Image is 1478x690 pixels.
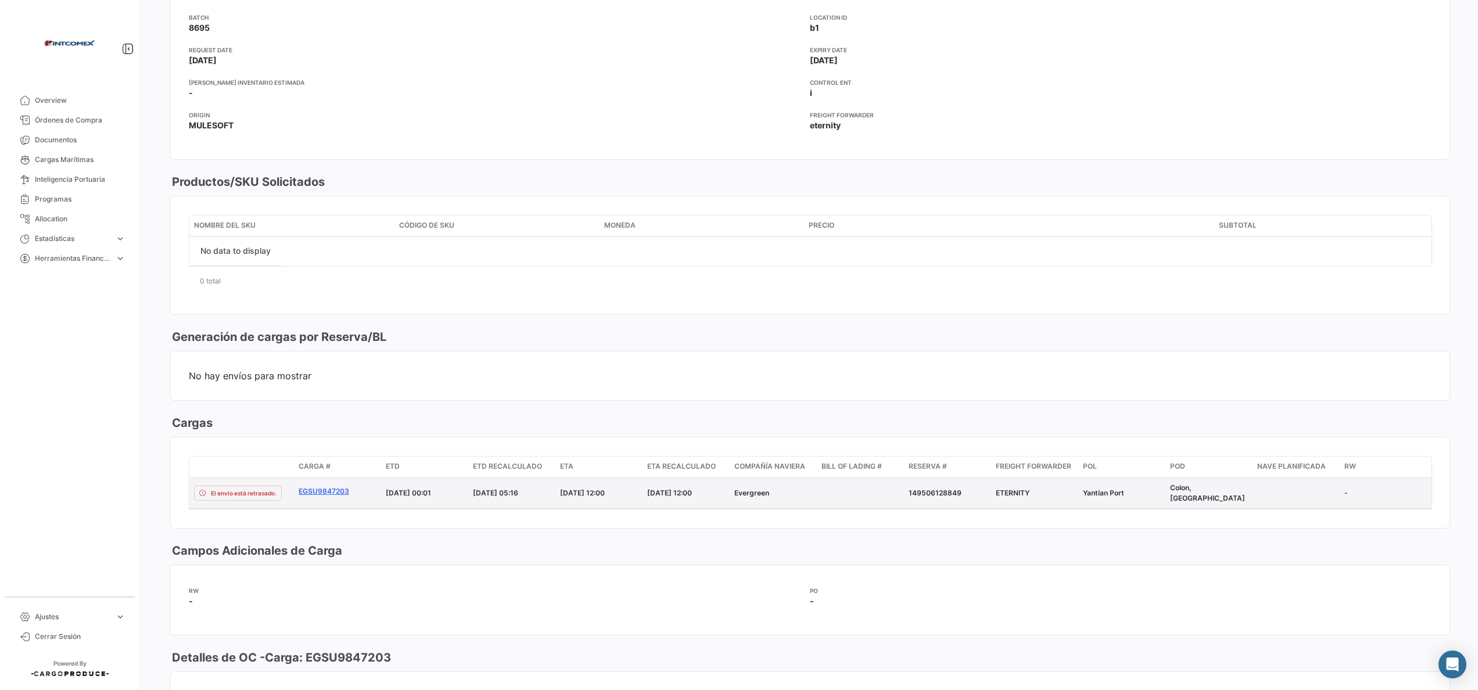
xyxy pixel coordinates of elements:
[604,220,636,231] span: Moneda
[299,486,376,497] a: EGSU9847203
[386,461,400,472] span: ETD
[1083,461,1097,472] span: POL
[810,110,1431,120] app-card-info-title: Freight Forwarder
[35,154,125,165] span: Cargas Marítimas
[189,237,282,266] div: No data to display
[194,220,256,231] span: Nombre del SKU
[35,233,110,244] span: Estadísticas
[996,488,1074,498] div: ETERNITY
[189,110,810,120] app-card-info-title: ORIGIN
[821,461,882,472] span: Bill of Lading #
[189,586,810,595] app-card-info-title: RW
[189,370,1431,382] span: No hay envíos para mostrar
[647,461,716,472] span: ETA Recalculado
[1344,488,1348,497] span: -
[170,174,325,190] h3: Productos/SKU Solicitados
[211,488,277,498] span: El envío está retrasado.
[189,55,217,65] span: [DATE]
[909,488,986,498] div: 149506128849
[170,415,213,431] h3: Cargas
[189,78,810,87] app-card-info-title: [PERSON_NAME] Inventario Estimada
[35,115,125,125] span: Órdenes de Compra
[560,461,573,472] span: ETA
[734,461,805,472] span: Compañía naviera
[9,209,130,229] a: Allocation
[35,253,110,264] span: Herramientas Financieras
[991,457,1078,477] datatable-header-cell: Freight Forwarder
[809,220,834,231] span: Precio
[9,150,130,170] a: Cargas Marítimas
[189,215,394,236] datatable-header-cell: Nombre del SKU
[810,45,1431,55] app-card-info-title: EXPIRY DATE
[35,214,125,224] span: Allocation
[189,88,193,98] span: -
[555,457,643,477] datatable-header-cell: ETA
[1083,488,1161,498] div: Yantian Port
[810,120,841,130] span: eternity
[294,457,381,477] datatable-header-cell: Carga #
[9,110,130,130] a: Órdenes de Compra
[35,174,125,185] span: Inteligencia Portuaria
[730,457,817,477] datatable-header-cell: Compañía naviera
[817,457,904,477] datatable-header-cell: Bill of Lading #
[35,612,110,622] span: Ajustes
[468,457,555,477] datatable-header-cell: ETD Recalculado
[35,194,125,204] span: Programas
[386,488,431,497] span: [DATE] 00:01
[394,215,600,236] datatable-header-cell: Código de SKU
[1170,461,1185,472] span: POD
[1438,651,1466,678] div: Abrir Intercom Messenger
[810,88,812,98] span: i
[399,220,454,231] span: Código de SKU
[734,488,769,497] span: Evergreen
[1170,483,1248,504] div: Colon, [GEOGRAPHIC_DATA]
[189,23,210,33] span: 8695
[1253,457,1340,477] datatable-header-cell: Nave planificada
[115,253,125,264] span: expand_more
[473,488,518,497] span: [DATE] 05:16
[560,488,605,497] span: [DATE] 12:00
[189,13,810,22] app-card-info-title: BATCH
[35,95,125,106] span: Overview
[170,329,386,345] h3: Generación de cargas por Reserva/BL
[189,596,193,606] span: -
[473,461,542,472] span: ETD Recalculado
[810,78,1431,87] app-card-info-title: CONTROL ENT
[1340,457,1427,477] datatable-header-cell: RW
[35,631,125,642] span: Cerrar Sesión
[810,586,1431,595] app-card-info-title: PO
[35,135,125,145] span: Documentos
[9,130,130,150] a: Documentos
[170,542,342,559] h3: Campos Adicionales de Carga
[909,461,947,472] span: Reserva #
[189,45,810,55] app-card-info-title: REQUEST DATE
[1219,220,1257,231] span: Subtotal
[170,649,391,666] h3: Detalles de OC - Carga: EGSU9847203
[381,457,468,477] datatable-header-cell: ETD
[9,170,130,189] a: Inteligencia Portuaria
[810,596,814,606] span: -
[1257,461,1326,472] span: Nave planificada
[115,612,125,622] span: expand_more
[647,488,692,497] span: [DATE] 12:00
[1344,461,1356,472] span: RW
[600,215,805,236] datatable-header-cell: Moneda
[643,457,730,477] datatable-header-cell: ETA Recalculado
[189,267,1431,296] div: 0 total
[904,457,991,477] datatable-header-cell: Reserva #
[115,233,125,244] span: expand_more
[996,461,1071,472] span: Freight Forwarder
[1165,457,1253,477] datatable-header-cell: POD
[810,55,838,65] span: [DATE]
[810,13,1431,22] app-card-info-title: LOCATION ID
[189,120,234,130] span: MULESOFT
[299,461,331,472] span: Carga #
[9,189,130,209] a: Programas
[810,23,819,33] span: b1
[9,91,130,110] a: Overview
[41,14,99,72] img: intcomex.png
[1078,457,1165,477] datatable-header-cell: POL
